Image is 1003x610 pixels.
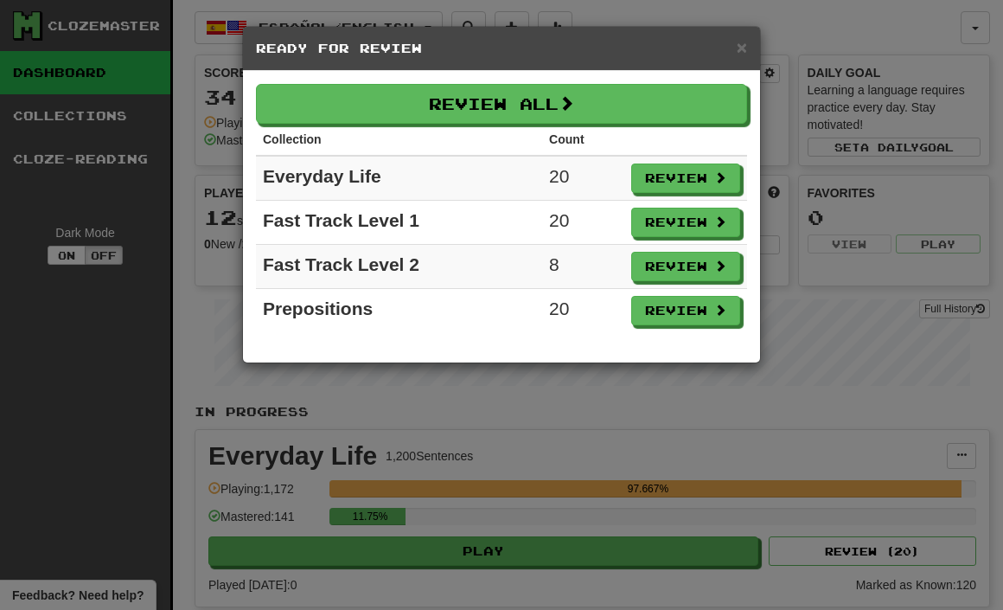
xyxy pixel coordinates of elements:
td: Prepositions [256,289,542,333]
button: Review [631,164,740,193]
button: Review [631,252,740,281]
button: Review [631,296,740,325]
button: Review All [256,84,747,124]
td: Fast Track Level 1 [256,201,542,245]
td: 20 [542,289,624,333]
span: × [737,37,747,57]
th: Count [542,124,624,156]
button: Close [737,38,747,56]
h5: Ready for Review [256,40,747,57]
th: Collection [256,124,542,156]
button: Review [631,208,740,237]
td: 20 [542,156,624,201]
td: 8 [542,245,624,289]
td: Fast Track Level 2 [256,245,542,289]
td: 20 [542,201,624,245]
td: Everyday Life [256,156,542,201]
